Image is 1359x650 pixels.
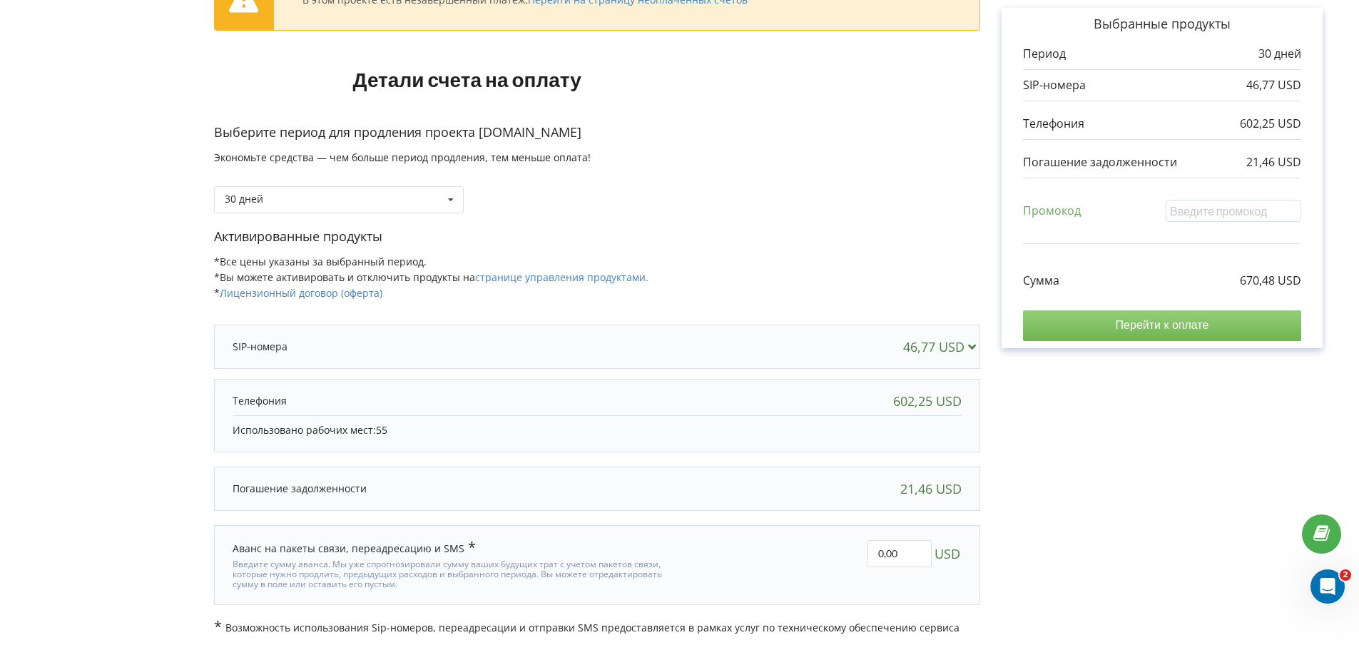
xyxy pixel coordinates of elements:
[214,151,591,164] span: Экономьте средства — чем больше период продления, тем меньше оплата!
[1023,273,1059,289] p: Сумма
[935,540,960,567] span: USD
[233,394,287,408] p: Телефония
[1310,569,1345,604] iframe: Intercom live chat
[1240,273,1301,289] p: 670,48 USD
[1023,77,1086,93] p: SIP-номера
[903,340,982,354] div: 46,77 USD
[900,482,962,496] div: 21,46 USD
[1023,15,1301,34] p: Выбранные продукты
[214,255,427,268] span: *Все цены указаны за выбранный период.
[475,270,648,284] a: странице управления продуктами.
[214,619,980,635] p: Возможность использования Sip-номеров, переадресации и отправки SMS предоставляется в рамках услу...
[233,556,681,590] div: Введите сумму аванса. Мы уже спрогнозировали сумму ваших будущих трат с учетом пакетов связи, кот...
[225,194,263,204] div: 30 дней
[214,270,648,284] span: *Вы можете активировать и отключить продукты на
[1340,569,1351,581] span: 2
[1023,203,1081,219] p: Промокод
[1023,154,1177,171] p: Погашение задолженности
[1246,77,1301,93] p: 46,77 USD
[376,423,387,437] span: 55
[1023,46,1066,62] p: Период
[1246,154,1301,171] p: 21,46 USD
[233,540,476,556] div: Аванс на пакеты связи, переадресацию и SMS
[1023,310,1301,340] input: Перейти к оплате
[214,123,980,142] p: Выберите период для продления проекта [DOMAIN_NAME]
[1258,46,1301,62] p: 30 дней
[233,423,962,437] p: Использовано рабочих мест:
[233,340,287,354] p: SIP-номера
[214,45,720,113] h1: Детали счета на оплату
[1023,116,1084,132] p: Телефония
[214,228,980,246] p: Активированные продукты
[233,482,367,496] p: Погашение задолженности
[1240,116,1301,132] p: 602,25 USD
[220,286,382,300] a: Лицензионный договор (оферта)
[1166,200,1301,222] input: Введите промокод
[893,394,962,408] div: 602,25 USD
